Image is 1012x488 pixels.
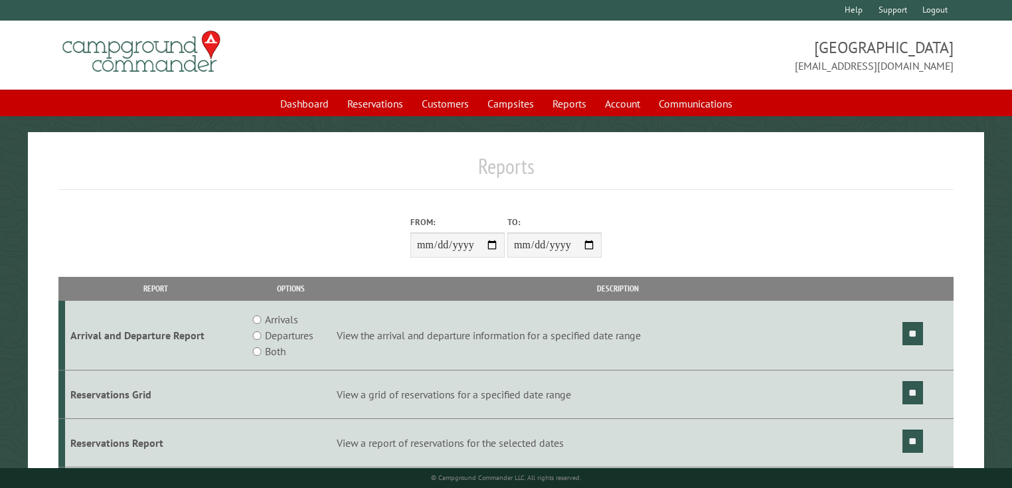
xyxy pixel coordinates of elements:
th: Description [335,277,900,300]
label: Arrivals [265,311,298,327]
td: View the arrival and departure information for a specified date range [335,301,900,370]
label: Departures [265,327,313,343]
td: Reservations Report [65,418,247,467]
a: Account [597,91,648,116]
td: Reservations Grid [65,370,247,419]
th: Report [65,277,247,300]
small: © Campground Commander LLC. All rights reserved. [431,473,581,482]
a: Customers [414,91,477,116]
a: Campsites [479,91,542,116]
label: From: [410,216,505,228]
a: Reports [545,91,594,116]
td: View a grid of reservations for a specified date range [335,370,900,419]
td: View a report of reservations for the selected dates [335,418,900,467]
label: Both [265,343,286,359]
label: To: [507,216,602,228]
th: Options [247,277,335,300]
img: Campground Commander [58,26,224,78]
a: Dashboard [272,91,337,116]
a: Reservations [339,91,411,116]
span: [GEOGRAPHIC_DATA] [EMAIL_ADDRESS][DOMAIN_NAME] [506,37,954,74]
a: Communications [651,91,740,116]
td: Arrival and Departure Report [65,301,247,370]
h1: Reports [58,153,954,190]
